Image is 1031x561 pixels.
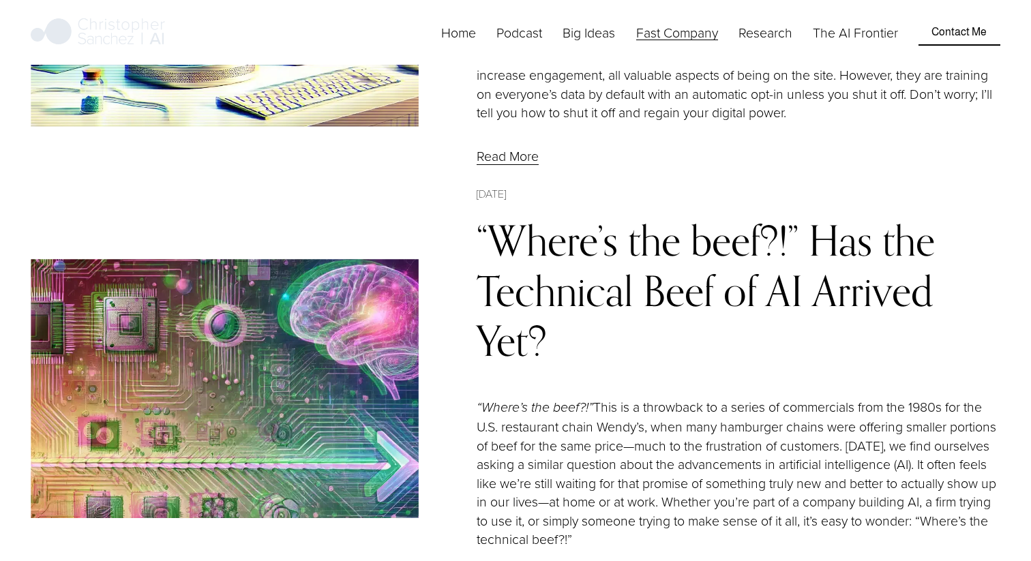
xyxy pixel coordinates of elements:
[813,22,898,43] a: The AI Frontier
[477,397,1000,549] p: This is a throwback to a series of commercials from the 1980s for the U.S. restaurant chain Wendy...
[477,400,593,416] em: “Where’s the beef?!”
[31,16,165,50] img: Christopher Sanchez | AI
[477,147,539,165] a: Read More
[563,23,615,42] span: Big Ideas
[636,23,718,42] span: Fast Company
[738,23,792,42] span: Research
[441,22,476,43] a: Home
[918,20,1000,46] a: Contact Me
[477,215,935,365] a: “Where’s the beef?!” Has the Technical Beef of AI Arrived Yet?
[738,22,792,43] a: folder dropdown
[31,259,419,518] img: “Where’s the beef?!” Has the Technical Beef of AI Arrived Yet?
[563,22,615,43] a: folder dropdown
[496,22,542,43] a: Podcast
[636,22,718,43] a: folder dropdown
[477,185,506,202] time: [DATE]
